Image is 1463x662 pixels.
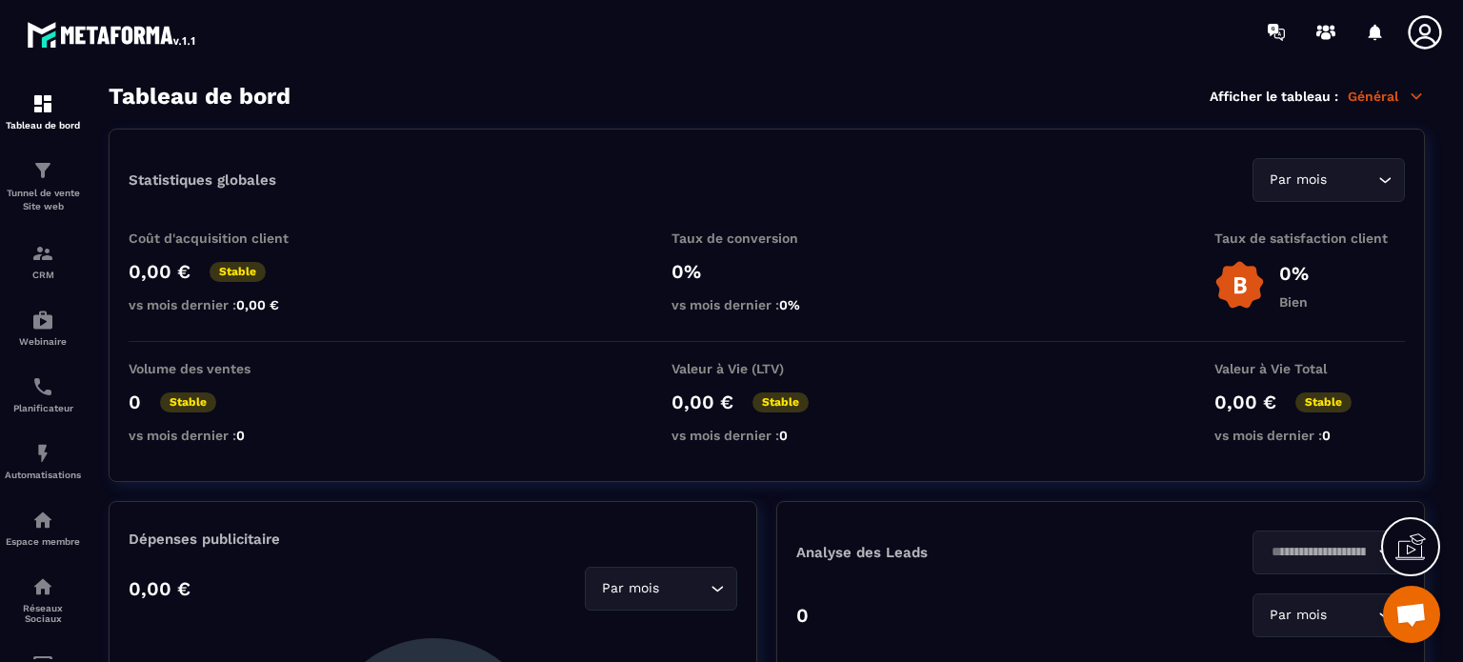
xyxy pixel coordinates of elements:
[1214,391,1276,413] p: 0,00 €
[796,604,809,627] p: 0
[663,578,706,599] input: Search for option
[129,297,319,312] p: vs mois dernier :
[1331,170,1373,191] input: Search for option
[1265,170,1331,191] span: Par mois
[1265,542,1373,563] input: Search for option
[31,509,54,532] img: automations
[5,470,81,480] p: Automatisations
[31,442,54,465] img: automations
[1265,605,1331,626] span: Par mois
[1279,262,1309,285] p: 0%
[585,567,737,611] div: Search for option
[129,361,319,376] p: Volume des ventes
[671,297,862,312] p: vs mois dernier :
[671,231,862,246] p: Taux de conversion
[1279,294,1309,310] p: Bien
[1214,231,1405,246] p: Taux de satisfaction client
[210,262,266,282] p: Stable
[236,428,245,443] span: 0
[31,92,54,115] img: formation
[1331,605,1373,626] input: Search for option
[1322,428,1331,443] span: 0
[129,428,319,443] p: vs mois dernier :
[129,531,737,548] p: Dépenses publicitaire
[5,294,81,361] a: automationsautomationsWebinaire
[671,361,862,376] p: Valeur à Vie (LTV)
[5,336,81,347] p: Webinaire
[1295,392,1352,412] p: Stable
[5,536,81,547] p: Espace membre
[779,428,788,443] span: 0
[5,603,81,624] p: Réseaux Sociaux
[671,428,862,443] p: vs mois dernier :
[752,392,809,412] p: Stable
[129,260,190,283] p: 0,00 €
[109,83,291,110] h3: Tableau de bord
[160,392,216,412] p: Stable
[671,391,733,413] p: 0,00 €
[31,309,54,331] img: automations
[5,120,81,130] p: Tableau de bord
[779,297,800,312] span: 0%
[27,17,198,51] img: logo
[1210,89,1338,104] p: Afficher le tableau :
[671,260,862,283] p: 0%
[31,375,54,398] img: scheduler
[129,231,319,246] p: Coût d'acquisition client
[31,242,54,265] img: formation
[1383,586,1440,643] div: Ouvrir le chat
[1214,361,1405,376] p: Valeur à Vie Total
[5,187,81,213] p: Tunnel de vente Site web
[236,297,279,312] span: 0,00 €
[5,361,81,428] a: schedulerschedulerPlanificateur
[5,145,81,228] a: formationformationTunnel de vente Site web
[1214,428,1405,443] p: vs mois dernier :
[129,391,141,413] p: 0
[5,228,81,294] a: formationformationCRM
[1253,531,1405,574] div: Search for option
[5,403,81,413] p: Planificateur
[5,428,81,494] a: automationsautomationsAutomatisations
[5,561,81,638] a: social-networksocial-networkRéseaux Sociaux
[796,544,1101,561] p: Analyse des Leads
[129,577,190,600] p: 0,00 €
[1253,593,1405,637] div: Search for option
[5,494,81,561] a: automationsautomationsEspace membre
[31,575,54,598] img: social-network
[1253,158,1405,202] div: Search for option
[5,78,81,145] a: formationformationTableau de bord
[129,171,276,189] p: Statistiques globales
[31,159,54,182] img: formation
[5,270,81,280] p: CRM
[597,578,663,599] span: Par mois
[1348,88,1425,105] p: Général
[1214,260,1265,311] img: b-badge-o.b3b20ee6.svg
